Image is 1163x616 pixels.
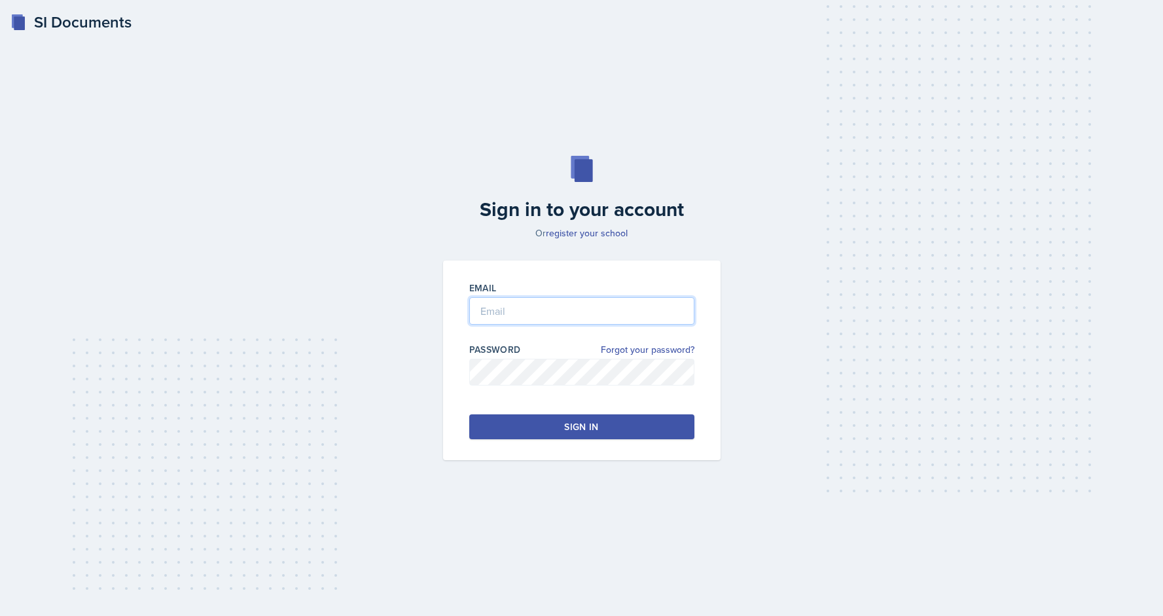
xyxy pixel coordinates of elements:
a: register your school [546,226,628,240]
h2: Sign in to your account [435,198,728,221]
button: Sign in [469,414,694,439]
a: SI Documents [10,10,132,34]
label: Email [469,281,497,295]
a: Forgot your password? [601,343,694,357]
input: Email [469,297,694,325]
p: Or [435,226,728,240]
div: Sign in [564,420,598,433]
label: Password [469,343,521,356]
